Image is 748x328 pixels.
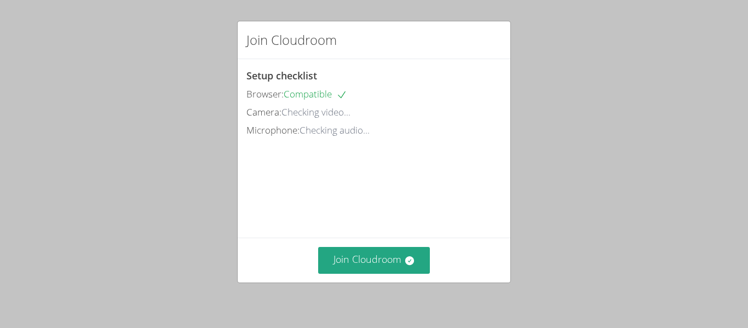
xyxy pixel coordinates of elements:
[246,30,337,50] h2: Join Cloudroom
[246,124,300,136] span: Microphone:
[246,69,317,82] span: Setup checklist
[246,88,284,100] span: Browser:
[300,124,370,136] span: Checking audio...
[246,106,281,118] span: Camera:
[281,106,350,118] span: Checking video...
[318,247,430,274] button: Join Cloudroom
[284,88,347,100] span: Compatible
